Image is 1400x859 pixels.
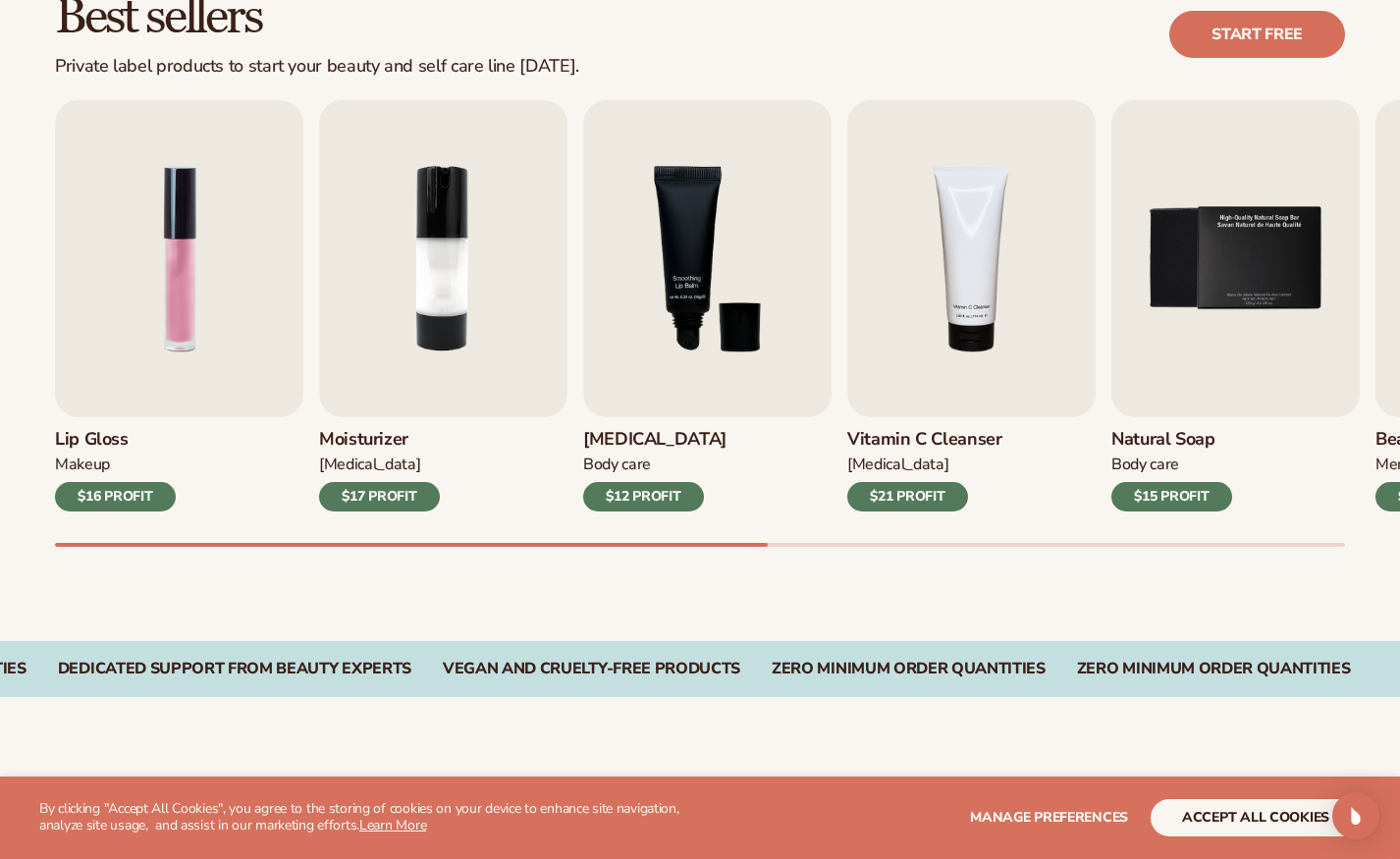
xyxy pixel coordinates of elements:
div: $17 PROFIT [319,482,440,511]
a: 5 / 9 [1111,100,1360,511]
div: [MEDICAL_DATA] [319,455,440,475]
div: Open Intercom Messenger [1332,792,1379,839]
a: Start free [1169,11,1345,58]
a: 4 / 9 [847,100,1096,511]
a: Learn More [359,816,426,834]
h3: Lip Gloss [55,429,176,451]
div: Body Care [583,455,727,475]
a: 2 / 9 [319,100,567,511]
div: $16 PROFIT [55,482,176,511]
p: By clicking "Accept All Cookies", you agree to the storing of cookies on your device to enhance s... [39,801,726,834]
div: Zero Minimum Order QuantitieS [772,660,1046,678]
div: Body Care [1111,455,1232,475]
h3: Vitamin C Cleanser [847,429,1002,451]
div: Makeup [55,455,176,475]
div: DEDICATED SUPPORT FROM BEAUTY EXPERTS [58,660,411,678]
button: Manage preferences [970,799,1128,836]
div: Vegan and Cruelty-Free Products [443,660,740,678]
h3: Moisturizer [319,429,440,451]
div: $12 PROFIT [583,482,704,511]
div: [MEDICAL_DATA] [847,455,1002,475]
div: $15 PROFIT [1111,482,1232,511]
a: 1 / 9 [55,100,303,511]
div: $21 PROFIT [847,482,968,511]
h3: Natural Soap [1111,429,1232,451]
a: 3 / 9 [583,100,832,511]
div: Zero Minimum Order QuantitieS [1077,660,1351,678]
span: Manage preferences [970,808,1128,827]
h3: [MEDICAL_DATA] [583,429,727,451]
button: accept all cookies [1151,799,1361,836]
div: Private label products to start your beauty and self care line [DATE]. [55,56,579,78]
h2: Explore high-quality product formulas [55,776,1345,841]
